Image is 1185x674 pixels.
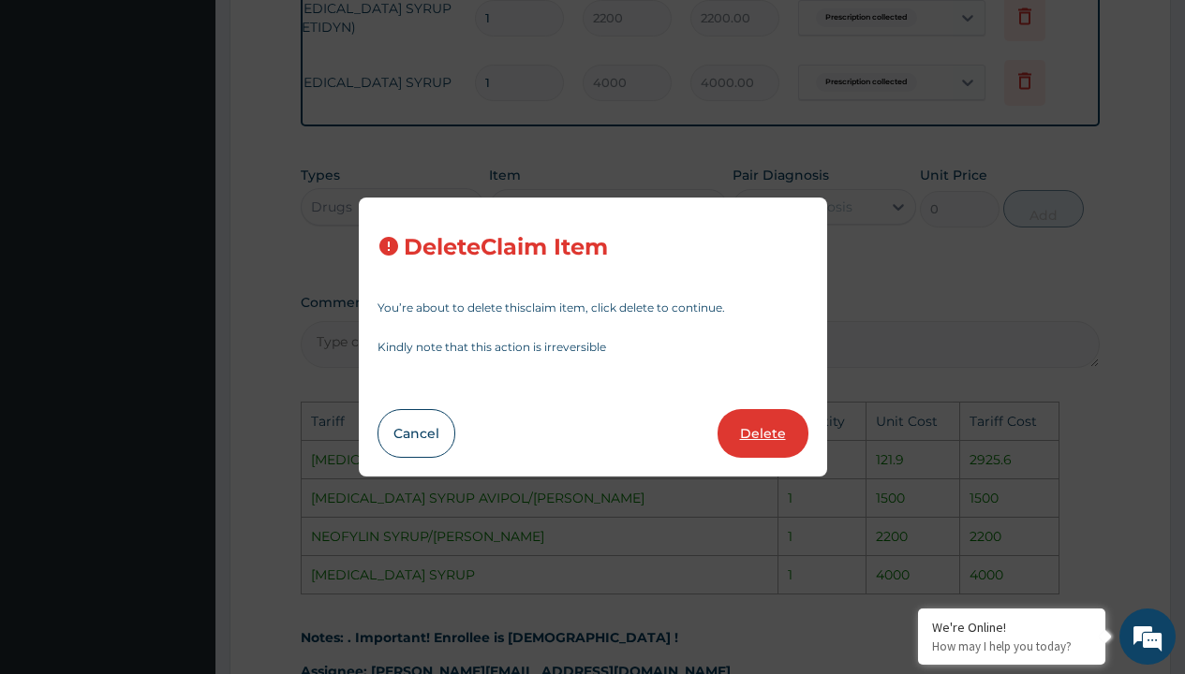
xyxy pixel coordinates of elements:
[378,342,808,353] p: Kindly note that this action is irreversible
[932,619,1091,636] div: We're Online!
[718,409,808,458] button: Delete
[9,463,357,529] textarea: Type your message and hit 'Enter'
[35,94,76,140] img: d_794563401_company_1708531726252_794563401
[932,638,1091,654] p: How may I help you today?
[97,105,315,129] div: Chat with us now
[378,409,455,458] button: Cancel
[378,302,808,314] p: You’re about to delete this claim item , click delete to continue.
[404,235,608,260] h3: Delete Claim Item
[109,212,259,401] span: We're online!
[307,9,352,54] div: Minimize live chat window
